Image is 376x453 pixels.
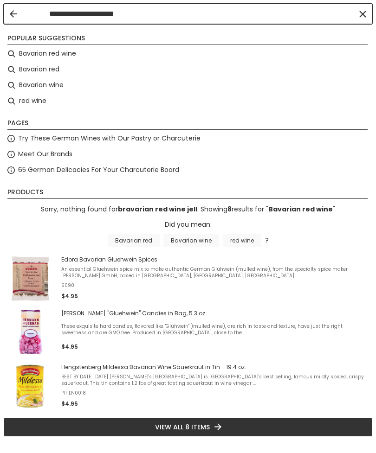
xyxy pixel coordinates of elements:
li: 65 German Delicacies For Your Charcuterie Board [4,162,372,178]
li: View all 8 items [4,417,372,437]
li: red wine [4,93,372,109]
span: These exquisite hard candies, flavored like "Glühwein" )mulled wine), are rich in taste and textu... [61,323,369,336]
li: Hengstenberg Mildessa Bavarian Wine Sauerkraut in Tin - 19.4 oz. [4,359,372,413]
a: Bavarian wine [163,234,219,247]
li: Bavarian wine [4,77,372,93]
li: Popular suggestions [7,33,368,45]
span: PIHEN0018 [61,390,369,396]
button: Back [10,10,17,18]
li: Meet Our Brands [4,147,372,162]
span: $4.95 [61,400,78,408]
b: 8 [227,204,232,214]
a: Try These German Wines with Our Pastry or Charcuterie [18,133,201,144]
li: Bavarian red wine [4,46,372,62]
li: Hermann Bavarian "Gluehwein" Candies in Bag, 5.3 oz [4,305,372,359]
a: Bavarian red wine [268,204,333,214]
a: red wine [223,234,261,247]
li: Edora Bavarian Gluehwein Spices [4,251,372,305]
span: View all 8 items [155,422,210,432]
span: $4.95 [61,343,78,351]
a: Bavarian red [108,234,160,247]
li: Try These German Wines with Our Pastry or Charcuterie [4,131,372,147]
div: Did you mean: ? [8,219,368,247]
a: Hengstenberg Mildessa Bavarian Wine Sauerkraut in Tin - 19.4 oz.BEST BY DATE: [DATE] [PERSON_NAME... [7,363,369,409]
span: [PERSON_NAME] "Gluehwein" Candies in Bag, 5.3 oz [61,310,369,317]
span: Showing results for " " [201,204,335,214]
span: BEST BY DATE: [DATE] [PERSON_NAME]'s [GEOGRAPHIC_DATA] is [GEOGRAPHIC_DATA]'s best selling, famou... [61,374,369,387]
span: Sorry, nothing found for . [41,204,199,214]
span: Edora Bavarian Gluehwein Spices [61,256,369,263]
img: Hermann Gluehwein Candy [7,309,54,355]
li: Pages [7,118,368,130]
img: Edora Gluehwein Spices [11,255,50,301]
span: Hengstenberg Mildessa Bavarian Wine Sauerkraut in Tin - 19.4 oz. [61,364,369,371]
b: bravarian red wine jell [118,204,197,214]
a: Edora Gluehwein SpicesEdora Bavarian Gluehwein SpicesAn essential Gluehwein spice mix to make aut... [7,255,369,301]
span: 5090 [61,282,369,289]
a: 65 German Delicacies For Your Charcuterie Board [18,165,179,175]
a: Hermann Gluehwein Candy[PERSON_NAME] "Gluehwein" Candies in Bag, 5.3 ozThese exquisite hard candi... [7,309,369,355]
li: Bavarian red [4,62,372,77]
li: Products [7,187,368,199]
button: Clear [358,9,367,19]
a: Meet Our Brands [18,149,72,160]
span: An essential Gluehwein spice mix to make authentic German Glühwein (mulled wine), from the specia... [61,266,369,279]
span: $4.95 [61,292,78,300]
